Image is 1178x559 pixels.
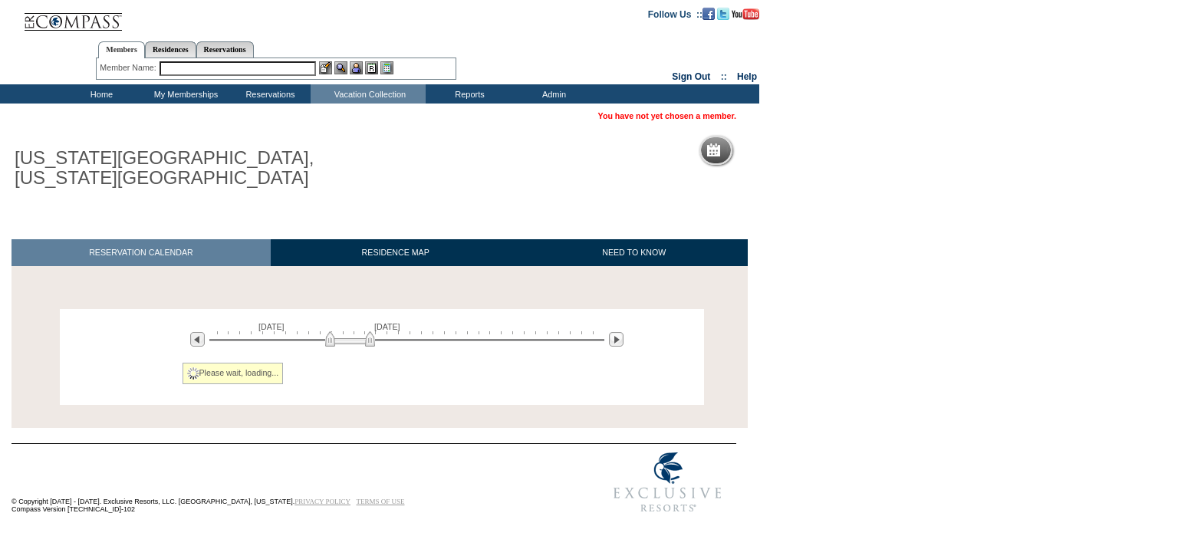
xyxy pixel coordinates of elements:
[703,8,715,20] img: Become our fan on Facebook
[190,332,205,347] img: Previous
[311,84,426,104] td: Vacation Collection
[334,61,347,74] img: View
[365,61,378,74] img: Reservations
[737,71,757,82] a: Help
[294,498,350,505] a: PRIVACY POLICY
[271,239,521,266] a: RESIDENCE MAP
[357,498,405,505] a: TERMS OF USE
[58,84,142,104] td: Home
[380,61,393,74] img: b_calculator.gif
[672,71,710,82] a: Sign Out
[726,146,844,156] h5: Reservation Calendar
[142,84,226,104] td: My Memberships
[598,111,736,120] span: You have not yet chosen a member.
[374,322,400,331] span: [DATE]
[609,332,624,347] img: Next
[510,84,594,104] td: Admin
[520,239,748,266] a: NEED TO KNOW
[12,145,355,192] h1: [US_STATE][GEOGRAPHIC_DATA], [US_STATE][GEOGRAPHIC_DATA]
[319,61,332,74] img: b_edit.gif
[717,8,729,20] img: Follow us on Twitter
[98,41,145,58] a: Members
[426,84,510,104] td: Reports
[648,8,703,20] td: Follow Us ::
[721,71,727,82] span: ::
[350,61,363,74] img: Impersonate
[226,84,311,104] td: Reservations
[183,363,284,384] div: Please wait, loading...
[258,322,285,331] span: [DATE]
[717,8,729,18] a: Follow us on Twitter
[732,8,759,20] img: Subscribe to our YouTube Channel
[145,41,196,58] a: Residences
[12,446,548,521] td: © Copyright [DATE] - [DATE]. Exclusive Resorts, LLC. [GEOGRAPHIC_DATA], [US_STATE]. Compass Versi...
[100,61,159,74] div: Member Name:
[599,444,736,521] img: Exclusive Resorts
[196,41,254,58] a: Reservations
[187,367,199,380] img: spinner2.gif
[703,8,715,18] a: Become our fan on Facebook
[732,8,759,18] a: Subscribe to our YouTube Channel
[12,239,271,266] a: RESERVATION CALENDAR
